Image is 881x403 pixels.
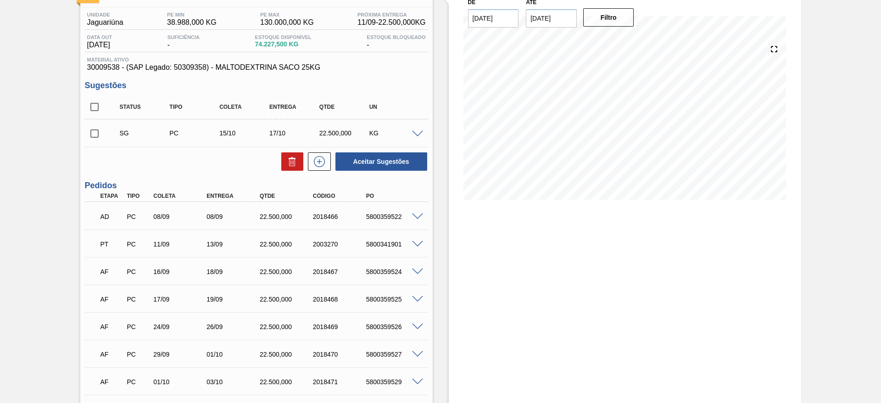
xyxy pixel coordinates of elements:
div: 2018466 [311,213,370,220]
div: Entrega [204,193,264,199]
div: 22.500,000 [257,213,317,220]
div: 22.500,000 [257,296,317,303]
div: 22.500,000 [257,351,317,358]
div: Pedido em Trânsito [98,234,126,254]
div: 2003270 [311,241,370,248]
span: PE MAX [260,12,314,17]
div: 22.500,000 [257,268,317,275]
div: 16/09/2025 [151,268,211,275]
span: 11/09 - 22.500,000 KG [357,18,426,27]
div: Aguardando Faturamento [98,344,126,364]
div: 2018471 [311,378,370,386]
div: Aguardando Descarga [98,207,126,227]
span: Suficiência [167,34,200,40]
div: Pedido de Compra [124,213,152,220]
span: Material ativo [87,57,426,62]
div: KG [367,129,423,137]
div: 08/09/2025 [204,213,264,220]
div: Qtde [257,193,317,199]
div: 19/09/2025 [204,296,264,303]
div: Aguardando Faturamento [98,289,126,309]
div: 13/09/2025 [204,241,264,248]
div: Pedido de Compra [124,296,152,303]
div: UN [367,104,423,110]
div: Etapa [98,193,126,199]
h3: Sugestões [85,81,428,90]
div: Aguardando Faturamento [98,317,126,337]
div: Nova sugestão [303,152,331,171]
button: Aceitar Sugestões [335,152,427,171]
div: 5800359529 [364,378,424,386]
p: AF [100,296,123,303]
div: 2018470 [311,351,370,358]
div: 17/10/2025 [267,129,323,137]
div: 11/09/2025 [151,241,211,248]
div: 5800359524 [364,268,424,275]
div: 08/09/2025 [151,213,211,220]
p: AD [100,213,123,220]
div: Pedido de Compra [124,351,152,358]
span: PE MIN [167,12,217,17]
div: 01/10/2025 [204,351,264,358]
div: 2018468 [311,296,370,303]
span: Próxima Entrega [357,12,426,17]
div: Sugestão Criada [117,129,173,137]
div: 18/09/2025 [204,268,264,275]
div: 15/10/2025 [217,129,273,137]
div: 5800341901 [364,241,424,248]
div: Pedido de Compra [124,268,152,275]
div: Entrega [267,104,323,110]
div: - [364,34,428,49]
div: Excluir Sugestões [277,152,303,171]
div: 22.500,000 [257,378,317,386]
span: Unidade [87,12,123,17]
span: [DATE] [87,41,112,49]
div: Código [311,193,370,199]
div: - [165,34,202,49]
span: Estoque Bloqueado [367,34,425,40]
div: PO [364,193,424,199]
input: dd/mm/yyyy [526,9,577,28]
div: 22.500,000 [257,323,317,330]
p: AF [100,268,123,275]
p: AF [100,323,123,330]
span: Estoque Disponível [255,34,312,40]
div: Pedido de Compra [167,129,223,137]
span: 30009538 - (SAP Legado: 50309358) - MALTODEXTRINA SACO 25KG [87,63,426,72]
div: 22.500,000 [257,241,317,248]
div: Tipo [124,193,152,199]
span: 130.000,000 KG [260,18,314,27]
div: Coleta [151,193,211,199]
div: Pedido de Compra [124,241,152,248]
span: Jaguariúna [87,18,123,27]
div: 5800359522 [364,213,424,220]
div: 5800359525 [364,296,424,303]
div: Aguardando Faturamento [98,372,126,392]
div: Aguardando Faturamento [98,262,126,282]
div: 29/09/2025 [151,351,211,358]
button: Filtro [583,8,634,27]
div: Coleta [217,104,273,110]
div: Pedido de Compra [124,323,152,330]
div: 5800359526 [364,323,424,330]
div: Qtde [317,104,373,110]
div: Pedido de Compra [124,378,152,386]
span: 74.227,500 KG [255,41,312,48]
input: dd/mm/yyyy [468,9,519,28]
div: 26/09/2025 [204,323,264,330]
div: 17/09/2025 [151,296,211,303]
div: Status [117,104,173,110]
div: 2018469 [311,323,370,330]
div: 22.500,000 [317,129,373,137]
div: Aceitar Sugestões [331,151,428,172]
div: 01/10/2025 [151,378,211,386]
p: PT [100,241,123,248]
h3: Pedidos [85,181,428,190]
div: 5800359527 [364,351,424,358]
span: 38.988,000 KG [167,18,217,27]
div: 2018467 [311,268,370,275]
div: 03/10/2025 [204,378,264,386]
div: Tipo [167,104,223,110]
span: Data out [87,34,112,40]
p: AF [100,378,123,386]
